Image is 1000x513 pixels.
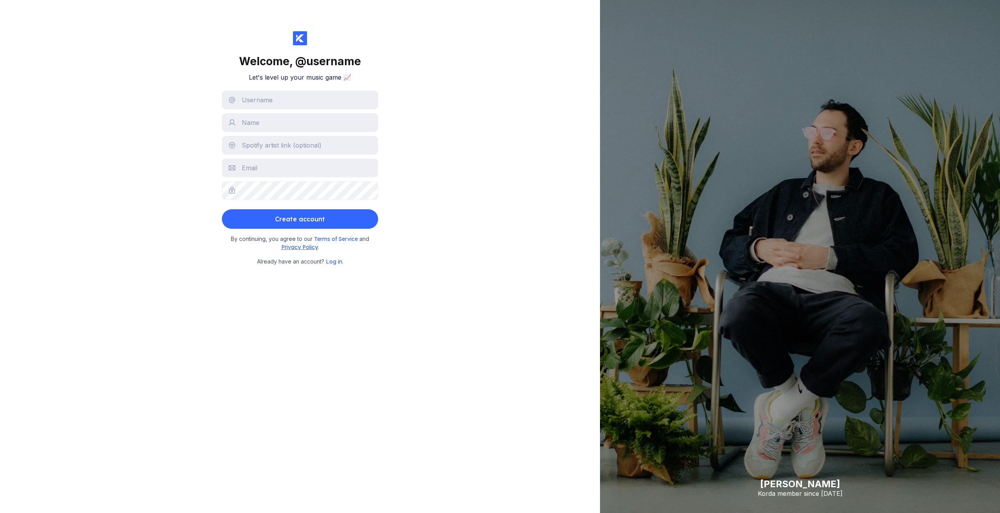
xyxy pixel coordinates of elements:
div: Welcome, [239,55,361,68]
div: Korda member since [DATE] [758,490,843,497]
small: Already have an account? . [257,257,343,266]
h2: Let's level up your music game 📈 [249,73,351,81]
a: Log in [326,258,342,265]
button: Create account [222,209,378,229]
span: username [306,55,361,68]
input: Spotify artist link (optional) [222,136,378,155]
div: Create account [275,211,325,227]
input: Username [222,91,378,109]
a: Terms of Service [314,235,359,242]
input: Name [222,113,378,132]
span: @ [295,55,306,68]
input: Email [222,159,378,177]
div: [PERSON_NAME] [758,478,843,490]
span: Privacy Policy [281,244,318,251]
a: Privacy Policy [281,244,318,250]
span: Terms of Service [314,235,359,242]
small: By continuing, you agree to our and . [226,235,374,251]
